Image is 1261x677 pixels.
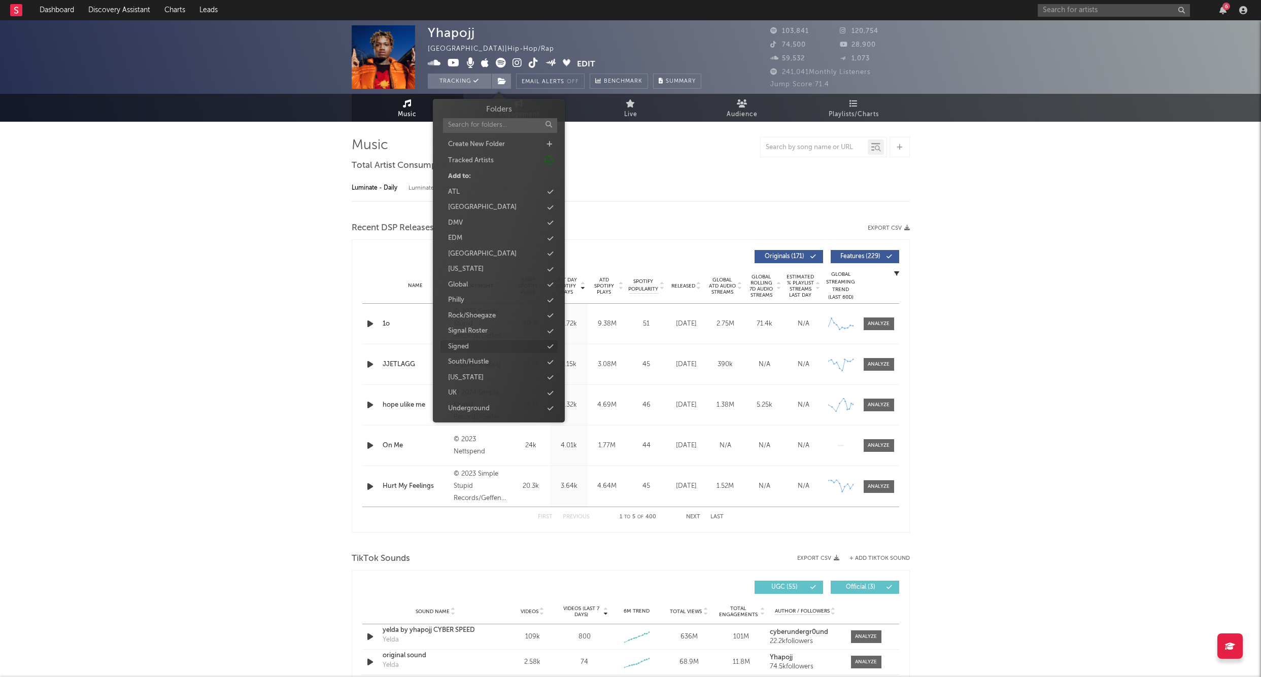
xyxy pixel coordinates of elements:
[428,74,491,89] button: Tracking
[1222,3,1230,10] div: 6
[553,481,586,491] div: 3.64k
[837,584,884,590] span: Official ( 3 )
[747,319,781,329] div: 71.4k
[509,657,556,667] div: 2.58k
[383,625,489,635] a: yelda by yhapojj CYBER SPEED
[770,55,805,62] span: 59,532
[448,218,463,228] div: DMV
[398,109,417,121] span: Music
[787,274,814,298] span: Estimated % Playlist Streams Last Day
[747,481,781,491] div: N/A
[787,441,821,451] div: N/A
[837,254,884,260] span: Features ( 229 )
[553,400,586,410] div: 4.32k
[591,319,624,329] div: 9.38M
[669,319,703,329] div: [DATE]
[787,319,821,329] div: N/A
[669,360,703,370] div: [DATE]
[448,171,471,182] div: Add to:
[670,609,702,615] span: Total Views
[840,28,878,34] span: 120,754
[454,434,509,458] div: © 2023 Nettspend
[521,609,538,615] span: Videos
[448,139,505,150] div: Create New Folder
[839,556,910,561] button: + Add TikTok Sound
[416,609,450,615] span: Sound Name
[383,400,449,410] a: hope ulike me
[666,79,696,84] span: Summary
[604,76,642,88] span: Benchmark
[840,55,870,62] span: 1,073
[581,657,588,667] div: 74
[755,581,823,594] button: UGC(55)
[591,360,624,370] div: 3.08M
[761,584,808,590] span: UGC ( 55 )
[831,250,899,263] button: Features(229)
[787,400,821,410] div: N/A
[669,400,703,410] div: [DATE]
[797,555,839,561] button: Export CSV
[770,81,829,88] span: Jump Score: 71.4
[553,319,586,329] div: 7.72k
[798,94,910,122] a: Playlists/Charts
[383,651,489,661] div: original sound
[770,663,840,670] div: 74.5k followers
[747,360,781,370] div: N/A
[575,94,687,122] a: Live
[628,278,658,293] span: Spotify Popularity
[770,629,840,636] a: cyberundergr0und
[629,319,664,329] div: 51
[408,180,462,197] div: Luminate - Weekly
[486,104,512,116] h3: Folders
[727,109,758,121] span: Audience
[509,632,556,642] div: 109k
[708,319,742,329] div: 2.75M
[515,481,548,491] div: 20.3k
[671,283,695,289] span: Released
[624,515,630,519] span: to
[448,264,484,274] div: [US_STATE]
[770,69,871,76] span: 241,041 Monthly Listeners
[708,360,742,370] div: 390k
[787,481,821,491] div: N/A
[553,441,586,451] div: 4.01k
[383,319,449,329] div: 1o
[567,79,579,85] em: Off
[829,109,879,121] span: Playlists/Charts
[463,94,575,122] a: Engagement
[383,360,449,370] a: JJETLAGG
[383,441,449,451] a: On Me
[770,654,793,661] strong: Yhapojj
[687,94,798,122] a: Audience
[448,202,517,212] div: [GEOGRAPHIC_DATA]
[352,160,452,172] span: Total Artist Consumption
[708,400,742,410] div: 1.38M
[665,632,712,642] div: 636M
[747,274,775,298] span: Global Rolling 7D Audio Streams
[448,233,462,243] div: EDM
[383,282,449,290] div: Name
[629,360,664,370] div: 45
[448,342,469,352] div: Signed
[538,514,553,520] button: First
[849,556,910,561] button: + Add TikTok Sound
[770,28,809,34] span: 103,841
[610,511,666,523] div: 1 5 400
[448,388,457,398] div: UK
[653,74,701,89] button: Summary
[718,632,765,642] div: 101M
[352,222,434,234] span: Recent DSP Releases
[669,441,703,451] div: [DATE]
[448,249,517,259] div: [GEOGRAPHIC_DATA]
[448,187,460,197] div: ATL
[868,225,910,231] button: Export CSV
[747,400,781,410] div: 5.25k
[761,254,808,260] span: Originals ( 171 )
[710,514,724,520] button: Last
[770,42,806,48] span: 74,500
[708,441,742,451] div: N/A
[1038,4,1190,17] input: Search for artists
[826,271,856,301] div: Global Streaming Trend (Last 60D)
